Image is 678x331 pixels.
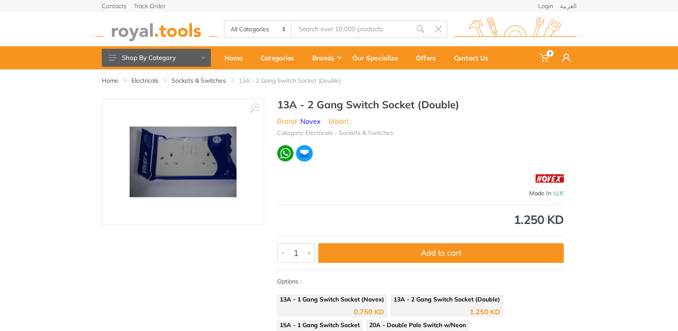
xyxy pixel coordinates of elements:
img: Novex [536,167,564,189]
img: Royal Tools - 13A - 2 Gang Switch Socket (Double) [130,127,237,197]
a: 13A - 2 Gang Switch Socket (Double) 1.250 KD [391,295,503,316]
div: Our Specialize [346,49,410,67]
img: ma.webp [295,144,314,163]
div: Contact Us [448,49,500,67]
a: Novex [300,117,321,125]
a: Home [102,76,118,85]
nav: breadcrumb [102,76,577,85]
div: Offers [410,49,448,67]
a: Track Order [133,3,166,9]
a: Electricals [131,76,159,85]
a: Login [538,3,553,9]
span: U.K [554,189,564,197]
a: 0 [534,46,556,69]
img: royal.tools Logo [454,18,577,41]
select: Category [225,21,292,37]
a: 13A - 1 Gang Switch Socket (Novex) 0.750 KD [277,295,387,316]
a: Contact Us [448,46,500,69]
a: Offers [410,46,448,69]
a: Our Specialize [346,46,410,69]
button: Shop By Category [102,49,211,67]
div: 1.250 KD [277,214,564,226]
span: 15A - 1 Gang Switch Socket [280,321,360,329]
input: Site search [291,20,411,38]
span: 13A - 2 Gang Switch Socket (Double) [394,295,500,303]
li: Category: Electricals - Sockets & Switches [277,128,393,137]
a: Categories [255,46,306,69]
div: 0.750 KD [354,308,384,315]
li: Brand : [277,116,321,126]
h1: 13A - 2 Gang Switch Socket (Double) [277,98,564,111]
div: Brands [306,49,346,67]
a: العربية [560,3,577,9]
img: wa.webp [277,145,294,162]
img: royal.tools Logo [95,18,218,41]
div: Categories [255,49,306,67]
a: Home [219,46,255,69]
button: Add to cart [318,243,564,263]
li: Model : [329,116,352,126]
a: Contacts [102,3,127,9]
div: Made In : [277,189,564,198]
div: 1.250 KD [470,308,500,315]
span: 20A - Double Pole Switch w/Neon [369,321,466,329]
span: 13A - 1 Gang Switch Socket (Novex) [280,295,384,303]
li: 13A - 2 Gang Switch Socket (Double) [239,76,354,85]
span: 0 [547,50,554,57]
a: Sockets & Switches [172,76,226,85]
div: Home [219,49,255,67]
